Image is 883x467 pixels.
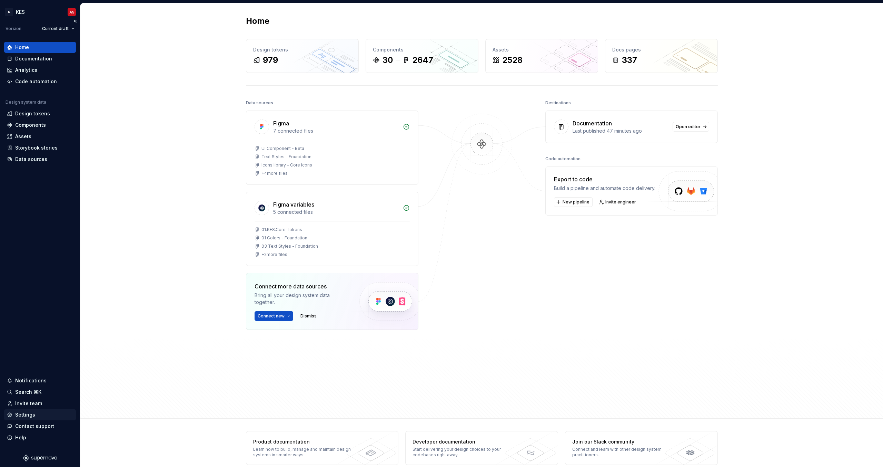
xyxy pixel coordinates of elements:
div: Data sources [15,156,47,163]
div: Start delivering your design choices to your codebases right away. [413,447,513,458]
div: Analytics [15,67,37,74]
div: Assets [15,133,31,140]
span: Current draft [42,26,69,31]
div: Storybook stories [15,144,58,151]
a: Invite team [4,398,76,409]
a: Open editor [673,122,709,132]
div: + 2 more files [261,252,287,257]
div: Build a pipeline and automate code delivery. [554,185,655,192]
button: New pipeline [554,197,593,207]
a: Invite engineer [597,197,639,207]
div: 2528 [502,55,523,66]
div: Components [373,46,471,53]
div: UI Component - Beta [261,146,304,151]
h2: Home [246,16,269,27]
a: Home [4,42,76,53]
div: 5 connected files [273,209,399,216]
a: Data sources [4,154,76,165]
div: Documentation [573,119,612,127]
a: Design tokens979 [246,39,359,73]
div: Invite team [15,400,42,407]
span: Dismiss [300,313,317,319]
div: Product documentation [253,438,354,445]
div: Bring all your design system data together. [255,292,348,306]
div: 2647 [412,55,433,66]
div: 01.KES.Core.Tokens [261,227,302,232]
div: Notifications [15,377,47,384]
div: K [5,8,13,16]
div: 979 [263,55,278,66]
div: 01 Colors - Foundation [261,235,307,241]
div: Join our Slack community [572,438,673,445]
button: Dismiss [297,311,320,321]
button: Connect new [255,311,293,321]
div: Connect and learn with other design system practitioners. [572,447,673,458]
a: Components [4,120,76,131]
div: Documentation [15,55,52,62]
div: Assets [493,46,591,53]
a: Storybook stories [4,142,76,153]
svg: Supernova Logo [23,455,57,461]
div: Code automation [545,154,581,164]
button: Notifications [4,375,76,386]
div: 337 [622,55,637,66]
div: Icons library - Core Icons [261,162,312,168]
div: Version [6,26,21,31]
div: Design tokens [15,110,50,117]
a: Assets2528 [485,39,598,73]
div: Design tokens [253,46,351,53]
div: 03 Text Styles - Foundation [261,244,318,249]
div: Developer documentation [413,438,513,445]
div: Help [15,434,26,441]
a: Settings [4,409,76,420]
div: Export to code [554,175,655,183]
span: Connect new [258,313,285,319]
a: Components302647 [366,39,478,73]
a: Assets [4,131,76,142]
a: Figma variables5 connected files01.KES.Core.Tokens01 Colors - Foundation03 Text Styles - Foundati... [246,192,418,266]
a: Code automation [4,76,76,87]
div: + 4 more files [261,171,288,176]
div: KES [16,9,25,16]
a: Figma7 connected filesUI Component - BetaText Styles - FoundationIcons library - Core Icons+4more... [246,111,418,185]
button: Collapse sidebar [70,16,80,26]
div: 30 [383,55,393,66]
a: Product documentationLearn how to build, manage and maintain design systems in smarter ways. [246,431,399,465]
div: Docs pages [612,46,711,53]
button: Search ⌘K [4,387,76,398]
button: Contact support [4,421,76,432]
a: Documentation [4,53,76,64]
div: Learn how to build, manage and maintain design systems in smarter ways. [253,447,354,458]
a: Design tokens [4,108,76,119]
div: Contact support [15,423,54,430]
div: Figma variables [273,200,314,209]
div: 7 connected files [273,127,399,134]
div: Settings [15,411,35,418]
span: Invite engineer [605,199,636,205]
div: Search ⌘K [15,389,41,395]
a: Join our Slack communityConnect and learn with other design system practitioners. [565,431,718,465]
a: Docs pages337 [605,39,718,73]
div: AS [69,9,75,15]
a: Analytics [4,65,76,76]
div: Last published 47 minutes ago [573,127,668,134]
span: Open editor [676,124,701,130]
button: KKESAS [1,4,79,19]
button: Help [4,432,76,443]
button: Current draft [39,24,77,34]
div: Design system data [6,99,46,105]
div: Connect more data sources [255,282,348,290]
div: Text Styles - Foundation [261,154,311,160]
span: New pipeline [563,199,589,205]
div: Code automation [15,78,57,85]
div: Components [15,122,46,128]
div: Data sources [246,98,273,108]
div: Destinations [545,98,571,108]
div: Figma [273,119,289,127]
div: Home [15,44,29,51]
a: Developer documentationStart delivering your design choices to your codebases right away. [405,431,558,465]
